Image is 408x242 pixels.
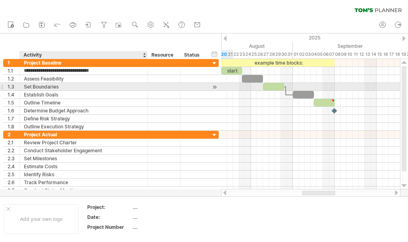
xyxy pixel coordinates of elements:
[400,50,406,59] div: Friday, 19 September 2025
[24,187,143,194] div: Conduct Status Meetings
[281,50,287,59] div: Saturday, 30 August 2025
[8,99,20,106] div: 1.5
[8,83,20,91] div: 1.3
[221,67,242,75] div: start
[211,83,218,91] div: scroll to activity
[24,123,143,130] div: Outline Execution Strategy
[245,50,251,59] div: Sunday, 24 August 2025
[151,51,176,59] div: Resource
[8,59,20,67] div: 1
[377,50,382,59] div: Monday, 15 September 2025
[371,50,377,59] div: Sunday, 14 September 2025
[8,123,20,130] div: 1.8
[24,107,143,114] div: Determine Budget Approach
[24,99,143,106] div: Outline Timeline
[305,50,311,59] div: Wednesday, 3 September 2025
[341,50,347,59] div: Tuesday, 9 September 2025
[87,214,131,220] div: Date:
[347,50,353,59] div: Wednesday, 10 September 2025
[24,131,143,138] div: Project Actual
[8,67,20,75] div: 1.1
[24,155,143,162] div: Set Milestones
[323,50,329,59] div: Saturday, 6 September 2025
[299,50,305,59] div: Tuesday, 2 September 2025
[275,50,281,59] div: Friday, 29 August 2025
[8,131,20,138] div: 2
[8,91,20,98] div: 1.4
[133,204,200,211] div: ....
[353,50,359,59] div: Thursday, 11 September 2025
[239,50,245,59] div: Saturday, 23 August 2025
[335,50,341,59] div: Monday, 8 September 2025
[8,187,20,194] div: 2.7
[24,91,143,98] div: Establish Goals
[8,155,20,162] div: 2.3
[24,179,143,186] div: Track Performance
[8,139,20,146] div: 2.1
[24,83,143,91] div: Set Boundaries
[184,51,202,59] div: Status
[287,50,293,59] div: Sunday, 31 August 2025
[317,50,323,59] div: Friday, 5 September 2025
[8,179,20,186] div: 2.6
[8,147,20,154] div: 2.2
[365,50,371,59] div: Saturday, 13 September 2025
[257,50,263,59] div: Tuesday, 26 August 2025
[221,59,335,67] div: example time blocks:
[24,139,143,146] div: Review Project Charter
[8,171,20,178] div: 2.5
[24,171,143,178] div: Identify Risks
[8,115,20,122] div: 1.7
[87,204,131,211] div: Project:
[293,50,299,59] div: Monday, 1 September 2025
[24,163,143,170] div: Estimate Costs
[24,147,143,154] div: Conduct Stakeholder Engagement
[311,50,317,59] div: Thursday, 4 September 2025
[4,204,78,234] div: Add your own logo
[24,59,143,67] div: Project Baseline
[394,50,400,59] div: Thursday, 18 September 2025
[8,107,20,114] div: 1.6
[359,50,365,59] div: Friday, 12 September 2025
[24,51,143,59] div: Activity
[269,50,275,59] div: Thursday, 28 August 2025
[8,163,20,170] div: 2.4
[388,50,394,59] div: Wednesday, 17 September 2025
[329,50,335,59] div: Sunday, 7 September 2025
[24,115,143,122] div: Define Risk Strategy
[227,50,233,59] div: Thursday, 21 August 2025
[233,50,239,59] div: Friday, 22 August 2025
[251,50,257,59] div: Monday, 25 August 2025
[382,50,388,59] div: Tuesday, 16 September 2025
[24,75,143,83] div: Assess Feasibility
[87,224,131,230] div: Project Number
[133,224,200,230] div: ....
[133,214,200,220] div: ....
[8,75,20,83] div: 1.2
[263,50,269,59] div: Wednesday, 27 August 2025
[221,50,227,59] div: Wednesday, 20 August 2025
